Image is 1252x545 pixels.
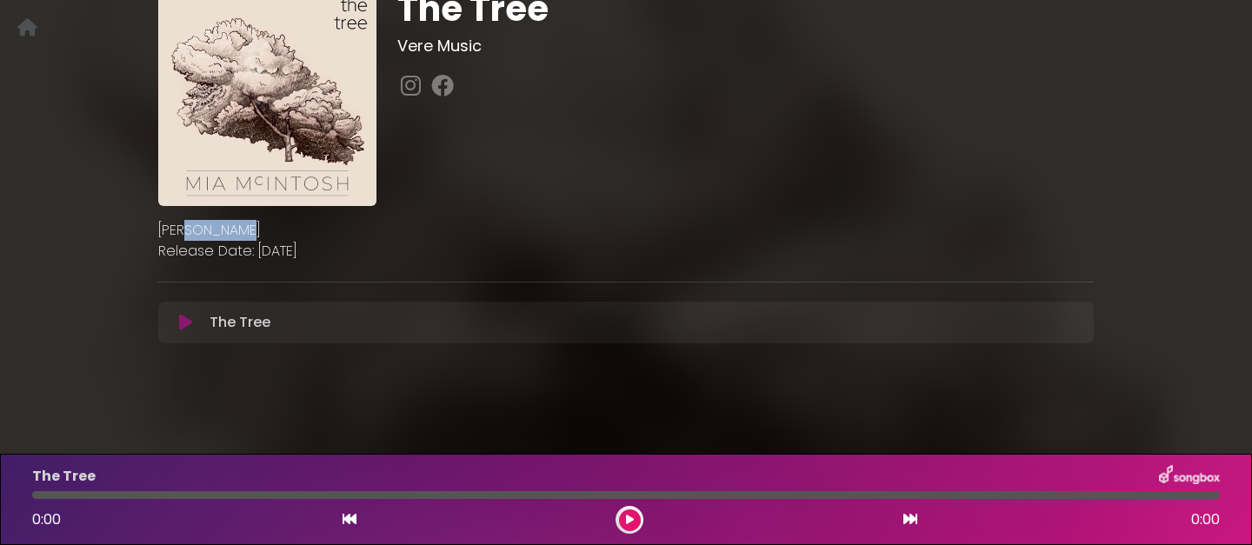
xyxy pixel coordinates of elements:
[158,220,1094,241] p: [PERSON_NAME]
[158,241,1094,262] p: Release Date: [DATE]
[397,37,1094,56] h3: Vere Music
[210,312,270,333] p: The Tree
